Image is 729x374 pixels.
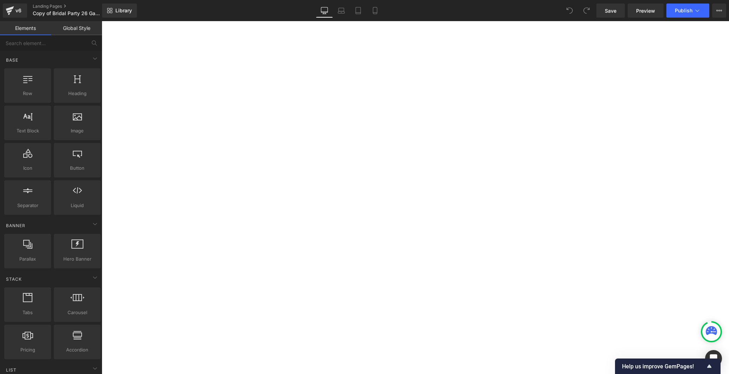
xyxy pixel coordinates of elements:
a: v6 [3,4,27,18]
div: v6 [14,6,23,15]
a: Preview [628,4,664,18]
a: Mobile [367,4,383,18]
span: Button [56,164,99,172]
span: Separator [6,202,49,209]
a: New Library [102,4,137,18]
span: Tabs [6,309,49,316]
span: Save [605,7,616,14]
span: Library [115,7,132,14]
span: List [5,367,17,373]
button: Redo [579,4,594,18]
span: Accordion [56,346,99,354]
span: Copy of Bridal Party 26 Gallery [33,11,100,16]
span: Icon [6,164,49,172]
span: Preview [636,7,655,14]
a: Tablet [350,4,367,18]
span: Heading [56,90,99,97]
span: Banner [5,222,26,229]
span: Pricing [6,346,49,354]
span: Liquid [56,202,99,209]
span: Row [6,90,49,97]
span: Hero Banner [56,255,99,263]
span: Text Block [6,127,49,135]
a: Global Style [51,21,102,35]
a: Laptop [333,4,350,18]
button: Show survey - Help us improve GemPages! [622,362,714,370]
button: More [712,4,726,18]
span: Image [56,127,99,135]
span: Parallax [6,255,49,263]
span: Carousel [56,309,99,316]
span: Publish [675,8,692,13]
a: Landing Pages [33,4,114,9]
span: Help us improve GemPages! [622,363,705,370]
button: Undo [563,4,577,18]
button: Publish [666,4,709,18]
div: Open Intercom Messenger [705,350,722,367]
span: Base [5,57,19,63]
a: Desktop [316,4,333,18]
span: Stack [5,276,23,282]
